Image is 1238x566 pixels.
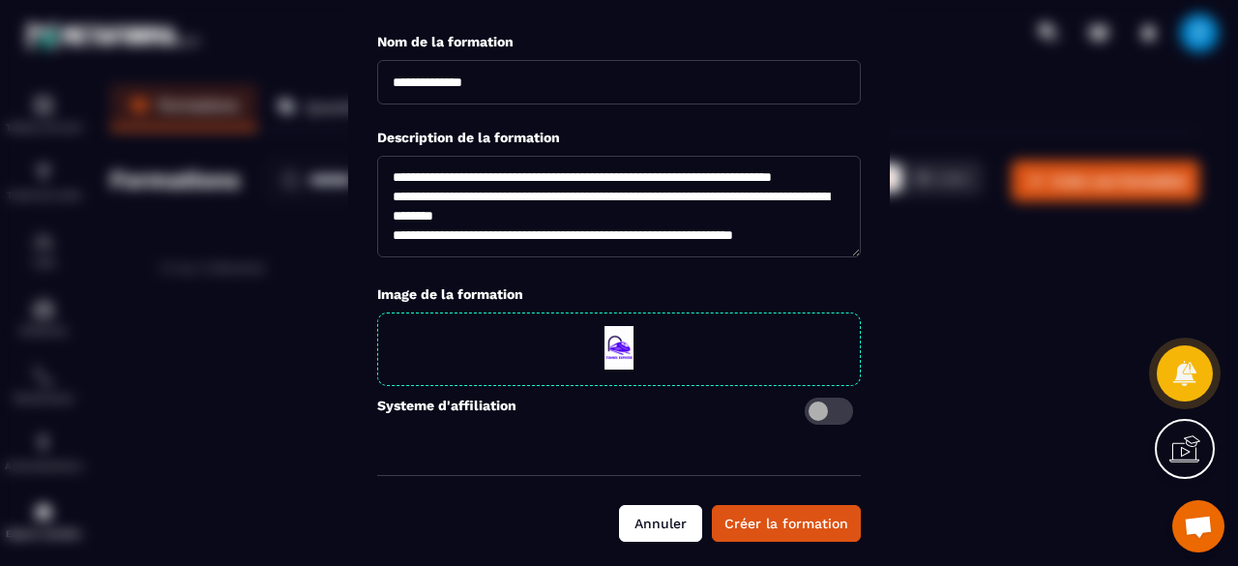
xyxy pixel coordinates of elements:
button: Créer la formation [712,505,861,542]
a: Ouvrir le chat [1172,500,1224,552]
label: Image de la formation [377,286,523,302]
label: Nom de la formation [377,33,514,48]
label: Description de la formation [377,129,560,144]
button: Annuler [619,505,702,542]
label: Systeme d'affiliation [377,398,516,425]
div: Créer la formation [724,514,848,533]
